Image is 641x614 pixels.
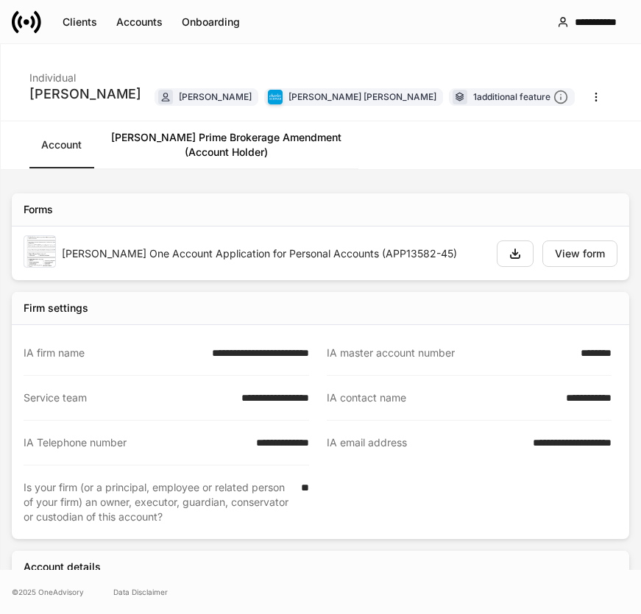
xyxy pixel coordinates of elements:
a: [PERSON_NAME] Prime Brokerage Amendment (Account Holder) [93,121,358,168]
div: IA master account number [327,346,573,360]
div: 1 additional feature [473,90,568,105]
div: Service team [24,390,233,405]
div: Account details [24,560,101,574]
div: Individual [29,62,141,85]
div: View form [555,249,605,259]
div: [PERSON_NAME] [29,85,141,103]
span: © 2025 OneAdvisory [12,586,84,598]
div: Firm settings [24,301,88,315]
a: Data Disclaimer [113,586,168,598]
a: Account [29,121,93,168]
div: Forms [24,202,53,217]
div: Accounts [116,17,163,27]
div: [PERSON_NAME] [179,90,252,104]
div: IA email address [327,435,525,451]
img: charles-schwab-BFYFdbvS.png [268,90,283,104]
div: [PERSON_NAME] One Account Application for Personal Accounts (APP13582-45) [62,246,485,261]
div: Clients [63,17,97,27]
button: View form [542,240,617,267]
button: Onboarding [172,10,249,34]
div: Is your firm (or a principal, employee or related person of your firm) an owner, executor, guardi... [24,480,292,524]
div: [PERSON_NAME] [PERSON_NAME] [288,90,436,104]
div: Onboarding [182,17,240,27]
div: IA firm name [24,346,203,360]
div: IA contact name [327,390,558,405]
div: IA Telephone number [24,435,247,450]
button: Clients [53,10,107,34]
button: Accounts [107,10,172,34]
